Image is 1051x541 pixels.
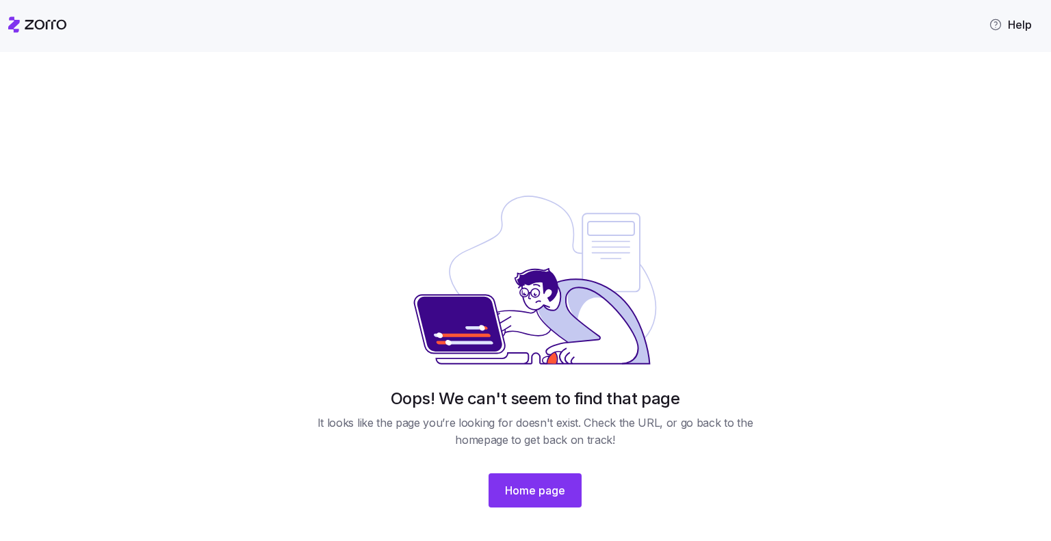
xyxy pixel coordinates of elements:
[978,11,1043,38] button: Help
[489,460,582,507] a: Home page
[307,414,764,449] span: It looks like the page you’re looking for doesn't exist. Check the URL, or go back to the homepag...
[391,388,679,409] h1: Oops! We can't seem to find that page
[505,482,565,499] span: Home page
[989,16,1032,33] span: Help
[489,473,582,507] button: Home page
